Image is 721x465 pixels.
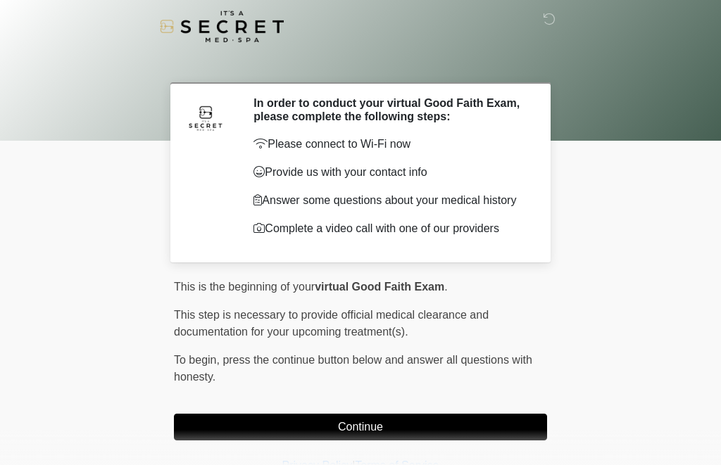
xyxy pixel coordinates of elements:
[174,309,489,338] span: This step is necessary to provide official medical clearance and documentation for your upcoming ...
[163,51,558,77] h1: ‎ ‎
[444,281,447,293] span: .
[174,281,315,293] span: This is the beginning of your
[253,136,526,153] p: Please connect to Wi-Fi now
[160,11,284,42] img: It's A Secret Med Spa Logo
[253,164,526,181] p: Provide us with your contact info
[184,96,227,139] img: Agent Avatar
[315,281,444,293] strong: virtual Good Faith Exam
[253,220,526,237] p: Complete a video call with one of our providers
[174,354,222,366] span: To begin,
[253,192,526,209] p: Answer some questions about your medical history
[174,354,532,383] span: press the continue button below and answer all questions with honesty.
[174,414,547,440] button: Continue
[253,96,526,123] h2: In order to conduct your virtual Good Faith Exam, please complete the following steps:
